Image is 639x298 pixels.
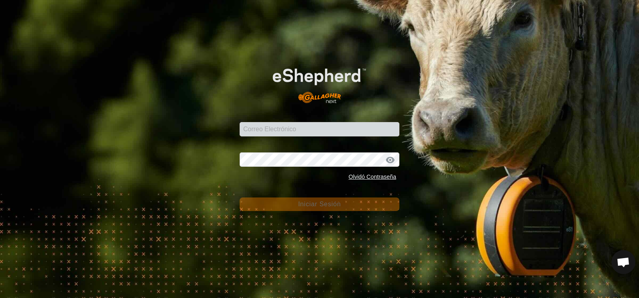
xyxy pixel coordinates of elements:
span: Iniciar Sesión [298,201,341,207]
img: Logo de eShepherd [256,55,383,109]
button: Iniciar Sesión [240,197,399,211]
a: Olvidó Contraseña [349,174,396,180]
input: Correo Electrónico [240,122,399,136]
div: Chat abierto [611,250,635,274]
